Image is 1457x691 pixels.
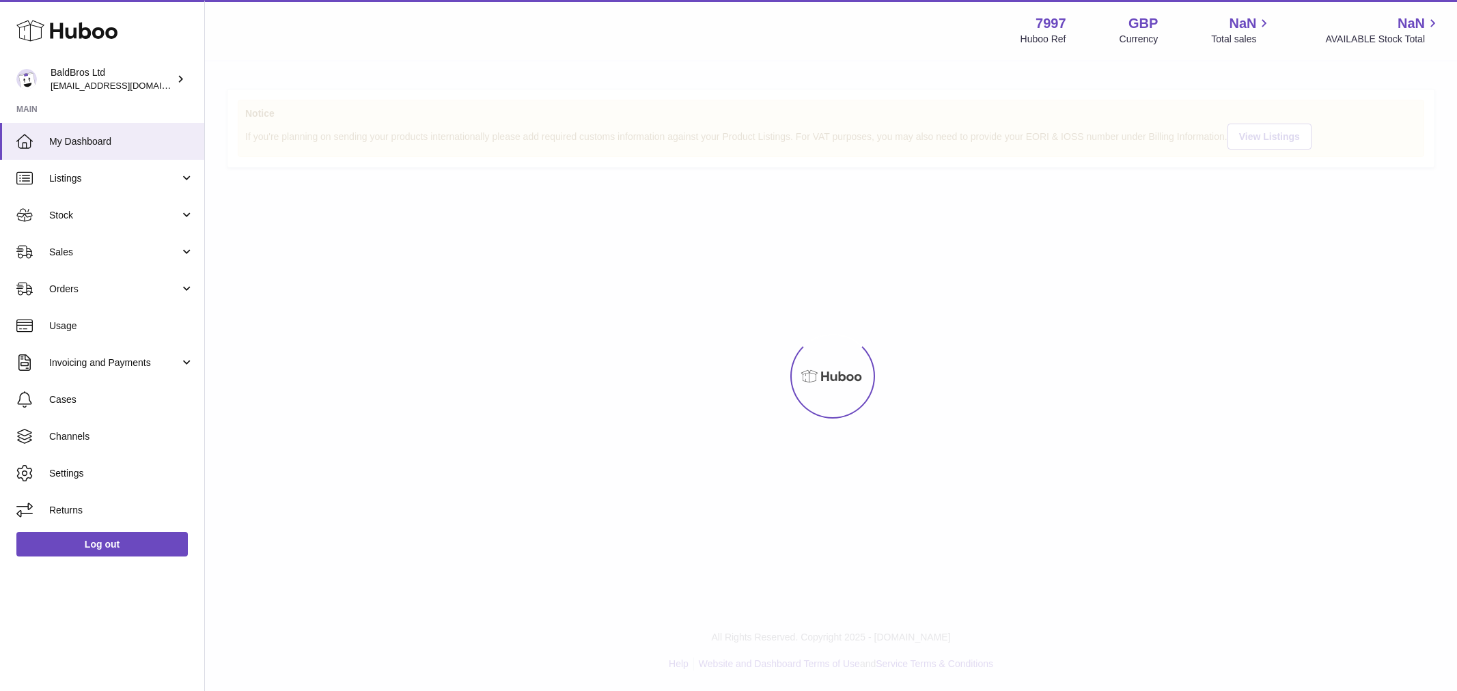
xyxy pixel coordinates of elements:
[49,356,180,369] span: Invoicing and Payments
[1398,14,1425,33] span: NaN
[1211,33,1272,46] span: Total sales
[49,135,194,148] span: My Dashboard
[49,320,194,333] span: Usage
[49,172,180,185] span: Listings
[1325,33,1441,46] span: AVAILABLE Stock Total
[49,209,180,222] span: Stock
[1036,14,1066,33] strong: 7997
[49,467,194,480] span: Settings
[16,532,188,556] a: Log out
[49,246,180,259] span: Sales
[1120,33,1158,46] div: Currency
[51,80,201,91] span: [EMAIL_ADDRESS][DOMAIN_NAME]
[49,283,180,296] span: Orders
[1229,14,1256,33] span: NaN
[1128,14,1158,33] strong: GBP
[16,69,37,89] img: internalAdmin-7997@internal.huboo.com
[1021,33,1066,46] div: Huboo Ref
[1325,14,1441,46] a: NaN AVAILABLE Stock Total
[49,504,194,517] span: Returns
[1211,14,1272,46] a: NaN Total sales
[49,430,194,443] span: Channels
[49,393,194,406] span: Cases
[51,66,174,92] div: BaldBros Ltd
